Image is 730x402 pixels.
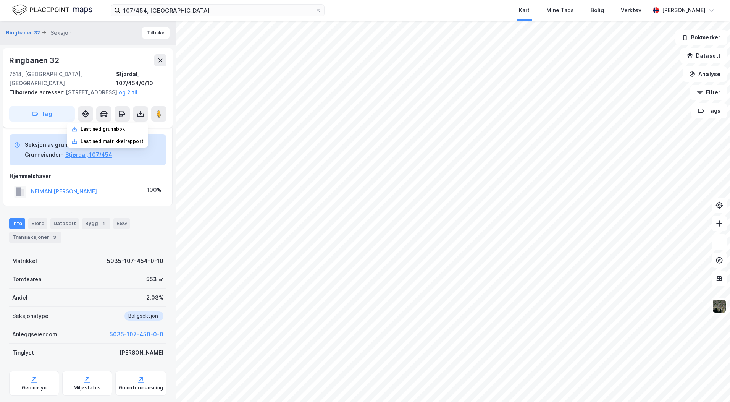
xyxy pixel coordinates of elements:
[146,275,163,284] div: 553 ㎡
[9,218,25,229] div: Info
[22,385,47,391] div: Geoinnsyn
[9,54,61,66] div: Ringbanen 32
[12,311,48,321] div: Seksjonstype
[683,66,727,82] button: Analyse
[690,85,727,100] button: Filter
[113,218,130,229] div: ESG
[82,218,110,229] div: Bygg
[675,30,727,45] button: Bokmerker
[9,106,75,122] button: Tag
[9,232,61,243] div: Transaksjoner
[9,89,66,96] span: Tilhørende adresser:
[142,27,170,39] button: Tilbake
[81,126,125,132] div: Last ned grunnbok
[12,3,92,17] img: logo.f888ab2527a4732fd821a326f86c7f29.svg
[12,293,27,302] div: Andel
[12,330,57,339] div: Anleggseiendom
[10,172,166,181] div: Hjemmelshaver
[119,385,163,391] div: Grunnforurensning
[9,70,116,88] div: 7514, [GEOGRAPHIC_DATA], [GEOGRAPHIC_DATA]
[147,185,162,195] div: 100%
[12,275,43,284] div: Tomteareal
[120,348,163,357] div: [PERSON_NAME]
[712,299,727,313] img: 9k=
[9,88,160,97] div: [STREET_ADDRESS]
[51,233,58,241] div: 3
[120,5,315,16] input: Søk på adresse, matrikkel, gårdeiere, leietakere eller personer
[110,330,163,339] button: 5035-107-450-0-0
[74,385,100,391] div: Miljøstatus
[65,150,112,159] button: Stjørdal, 107/454
[546,6,574,15] div: Mine Tags
[50,218,79,229] div: Datasett
[25,140,112,149] div: Seksjon av grunneiendom
[81,138,144,144] div: Last ned matrikkelrapport
[100,220,107,227] div: 1
[519,6,530,15] div: Kart
[12,348,34,357] div: Tinglyst
[6,29,42,37] button: Ringbanen 32
[28,218,47,229] div: Eiere
[146,293,163,302] div: 2.03%
[662,6,706,15] div: [PERSON_NAME]
[50,28,71,37] div: Seksjon
[116,70,166,88] div: Stjørdal, 107/454/0/10
[621,6,641,15] div: Verktøy
[692,365,730,402] iframe: Chat Widget
[691,103,727,118] button: Tags
[25,150,64,159] div: Grunneiendom
[12,256,37,266] div: Matrikkel
[591,6,604,15] div: Bolig
[692,365,730,402] div: Kontrollprogram for chat
[680,48,727,63] button: Datasett
[107,256,163,266] div: 5035-107-454-0-10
